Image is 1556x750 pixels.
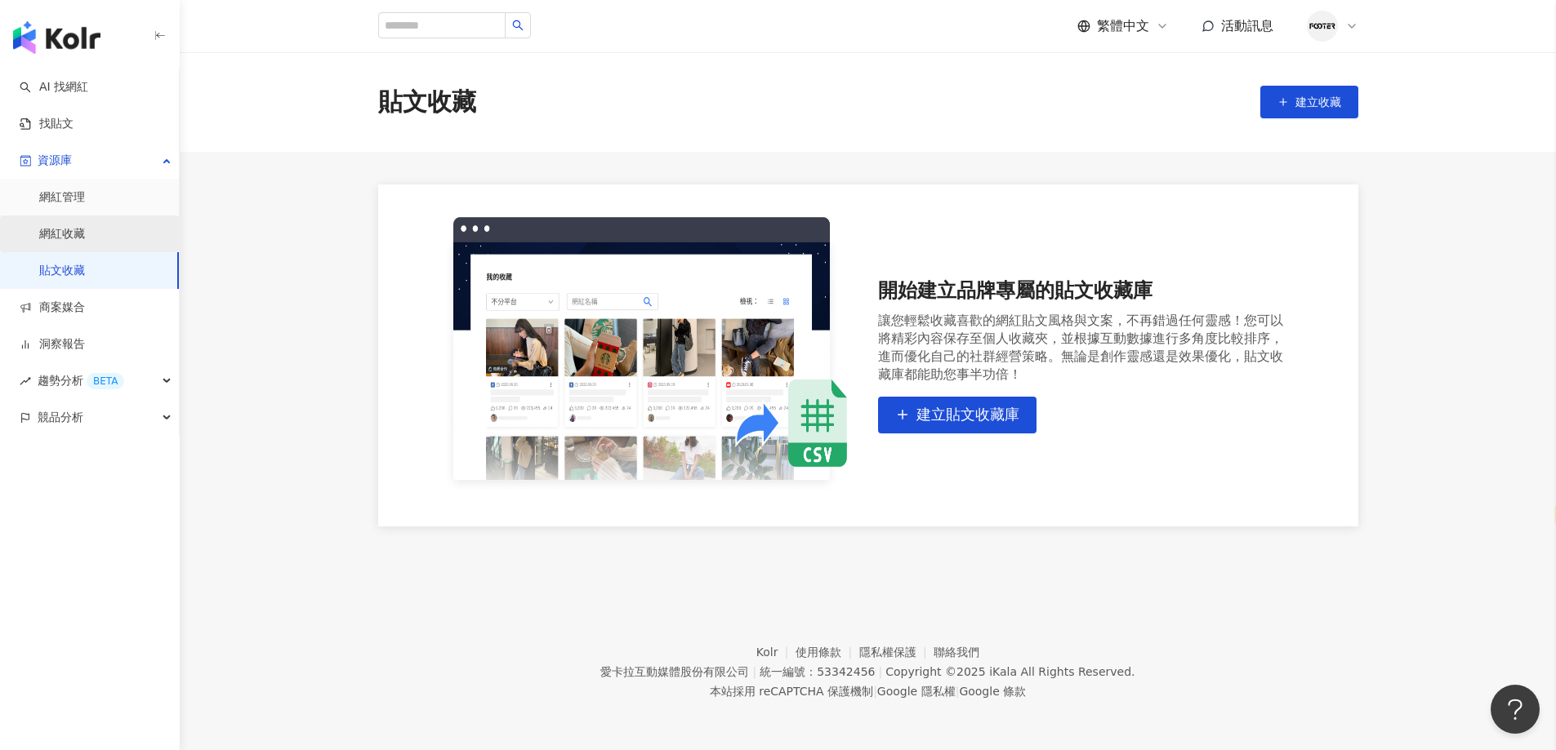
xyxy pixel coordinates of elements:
[1097,17,1149,35] span: 繁體中文
[87,373,124,389] div: BETA
[38,399,83,436] span: 競品分析
[989,665,1017,678] a: iKala
[600,665,749,678] div: 愛卡拉互動媒體股份有限公司
[1260,86,1358,118] button: 建立收藏
[878,665,882,678] span: |
[877,685,956,698] a: Google 隱私權
[878,312,1293,384] div: 讓您輕鬆收藏喜歡的網紅貼文風格與文案，不再錯過任何靈感！您可以將精彩內容保存至個人收藏夾，並根據互動數據進行多角度比較排序，進而優化自己的社群經營策略。無論是創作靈感還是效果優化，貼文收藏庫都能...
[796,646,859,659] a: 使用條款
[20,79,88,95] a: searchAI 找網紅
[959,685,1026,698] a: Google 條款
[378,85,476,119] div: 貼文收藏
[39,226,85,242] a: 網紅收藏
[444,217,858,494] img: 開始建立品牌專屬的貼文收藏庫
[756,646,796,659] a: Kolr
[916,406,1019,424] span: 建立貼文收藏庫
[752,665,756,678] span: |
[20,336,85,353] a: 洞察報告
[39,263,85,279] a: 貼文收藏
[1221,18,1273,33] span: 活動訊息
[38,362,124,399] span: 趨勢分析
[1307,11,1338,42] img: %E7%A4%BE%E7%BE%A4%E7%94%A8LOGO.png
[20,300,85,316] a: 商案媒合
[878,277,1293,305] div: 開始建立品牌專屬的貼文收藏庫
[859,646,934,659] a: 隱私權保護
[13,21,100,54] img: logo
[20,375,31,387] span: rise
[39,189,85,206] a: 網紅管理
[1295,95,1341,109] span: 建立收藏
[878,397,1037,433] button: 建立貼文收藏庫
[956,685,960,698] span: |
[710,681,1026,701] span: 本站採用 reCAPTCHA 保護機制
[934,646,979,659] a: 聯絡我們
[1491,685,1540,734] iframe: Help Scout Beacon - Open
[20,116,74,132] a: 找貼文
[760,665,875,678] div: 統一編號：53342456
[512,20,524,31] span: search
[885,665,1135,678] div: Copyright © 2025 All Rights Reserved.
[38,142,72,179] span: 資源庫
[873,685,877,698] span: |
